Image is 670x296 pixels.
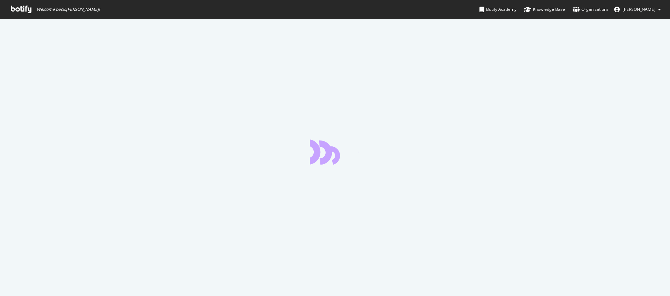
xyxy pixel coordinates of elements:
[310,139,360,165] div: animation
[479,6,516,13] div: Botify Academy
[524,6,565,13] div: Knowledge Base
[37,7,100,12] span: Welcome back, [PERSON_NAME] !
[623,6,655,12] span: Jacob Hurwith
[573,6,609,13] div: Organizations
[609,4,667,15] button: [PERSON_NAME]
